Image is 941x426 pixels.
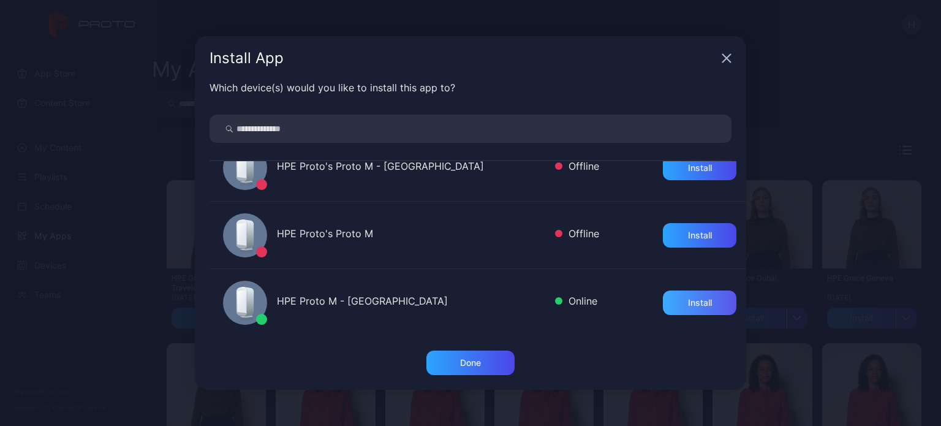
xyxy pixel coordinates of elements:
button: Install [663,291,736,315]
div: Install [688,163,712,173]
div: Install [688,230,712,240]
div: HPE Proto's Proto M [277,226,545,244]
div: Online [555,294,597,311]
button: Install [663,223,736,248]
div: Install App [210,51,717,66]
button: Install [663,156,736,180]
button: Done [426,351,515,375]
div: Which device(s) would you like to install this app to? [210,80,731,95]
div: HPE Proto's Proto M - [GEOGRAPHIC_DATA] [277,159,545,177]
div: Done [460,358,481,368]
div: HPE Proto M - [GEOGRAPHIC_DATA] [277,294,545,311]
div: Offline [555,226,599,244]
div: Install [688,298,712,308]
div: Offline [555,159,599,177]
